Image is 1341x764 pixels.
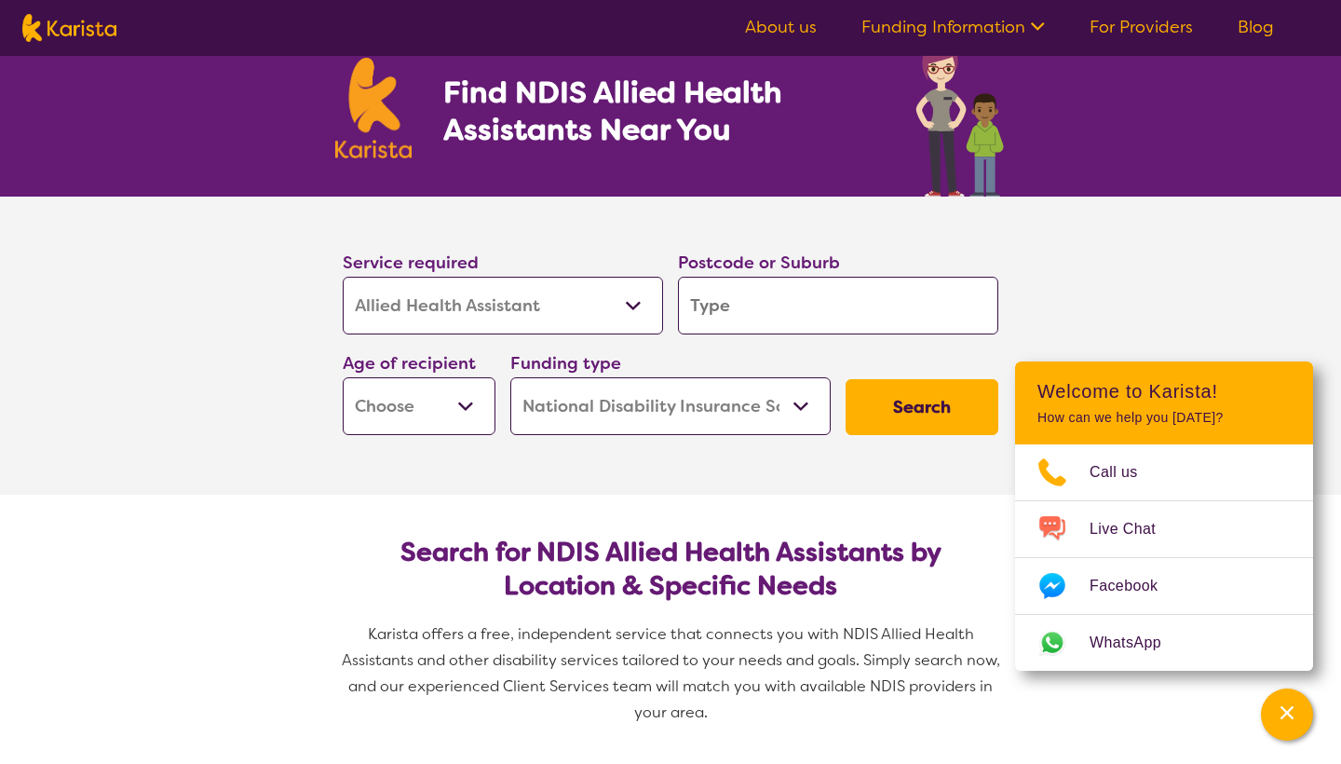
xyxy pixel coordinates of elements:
[1090,515,1178,543] span: Live Chat
[911,34,1006,197] img: allied-health-assistant
[443,74,853,148] h1: Find NDIS Allied Health Assistants Near You
[1015,444,1313,671] ul: Choose channel
[343,352,476,375] label: Age of recipient
[678,252,840,274] label: Postcode or Suburb
[846,379,998,435] button: Search
[22,14,116,42] img: Karista logo
[1037,410,1291,426] p: How can we help you [DATE]?
[1015,615,1313,671] a: Web link opens in a new tab.
[1261,689,1313,741] button: Channel Menu
[510,352,621,375] label: Funding type
[745,16,817,38] a: About us
[335,621,1006,726] p: Karista offers a free, independent service that connects you with NDIS Allied Health Assistants a...
[343,252,479,274] label: Service required
[358,536,983,603] h2: Search for NDIS Allied Health Assistants by Location & Specific Needs
[1238,16,1274,38] a: Blog
[678,277,998,334] input: Type
[1037,380,1291,402] h2: Welcome to Karista!
[1015,362,1313,671] div: Channel Menu
[1090,16,1193,38] a: For Providers
[335,58,412,158] img: Karista logo
[861,16,1045,38] a: Funding Information
[1090,629,1184,657] span: WhatsApp
[1090,458,1160,486] span: Call us
[1090,572,1180,600] span: Facebook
